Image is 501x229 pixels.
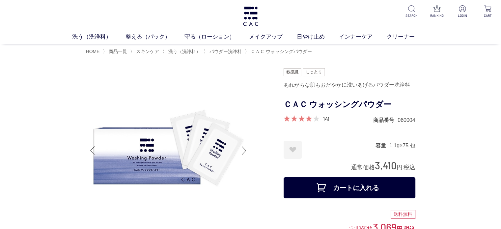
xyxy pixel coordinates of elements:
[136,49,159,54] span: スキンケア
[162,48,202,55] li: 〉
[339,33,387,41] a: インナーケア
[237,137,251,164] div: Next slide
[22,39,28,44] img: tab_domain_overview_orange.svg
[242,7,259,26] img: logo
[17,17,76,23] div: ドメイン: [DOMAIN_NAME]
[404,13,420,18] p: SEARCH
[125,33,184,41] a: 整える（パック）
[284,141,302,159] a: お気に入りに登録する
[130,48,161,55] li: 〉
[209,49,242,54] span: パウダー洗浄料
[351,164,375,171] span: 通常価格
[168,49,201,54] span: 洗う（洗浄料）
[297,33,339,41] a: 日やけ止め
[480,13,496,18] p: CART
[86,49,100,54] a: HOME
[204,48,243,55] li: 〉
[480,5,496,18] a: CART
[391,210,415,219] div: 送料無料
[208,49,242,54] a: パウダー洗浄料
[76,40,106,44] div: キーワード流入
[135,49,159,54] a: スキンケア
[30,40,55,44] div: ドメイン概要
[167,49,201,54] a: 洗う（洗浄料）
[454,13,470,18] p: LOGIN
[389,142,415,149] dd: 1.1g×75 包
[303,68,324,76] img: しっとり
[284,97,415,112] h1: ＣＡＣ ウォッシングパウダー
[375,159,397,171] span: 3,410
[397,164,403,171] span: 円
[11,11,16,16] img: logo_orange.svg
[69,39,74,44] img: tab_keywords_by_traffic_grey.svg
[109,49,127,54] span: 商品一覧
[429,13,445,18] p: RANKING
[429,5,445,18] a: RANKING
[284,79,415,91] div: あれがちな肌もおだやかに洗いあげるパウダー洗浄料
[184,33,249,41] a: 守る（ローション）
[404,164,415,171] span: 税込
[284,68,301,76] img: 敏感肌
[249,33,297,41] a: メイクアップ
[398,117,415,124] dd: 060004
[86,137,99,164] div: Previous slide
[249,49,312,54] a: ＣＡＣ ウォッシングパウダー
[18,11,32,16] div: v 4.0.25
[376,142,389,149] dt: 容量
[11,17,16,23] img: website_grey.svg
[323,115,329,123] a: 141
[454,5,470,18] a: LOGIN
[245,48,314,55] li: 〉
[404,5,420,18] a: SEARCH
[387,33,429,41] a: クリーナー
[373,117,398,124] dt: 商品番号
[284,177,415,198] button: カートに入れる
[72,33,125,41] a: 洗う（洗浄料）
[251,49,312,54] span: ＣＡＣ ウォッシングパウダー
[103,48,129,55] li: 〉
[107,49,127,54] a: 商品一覧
